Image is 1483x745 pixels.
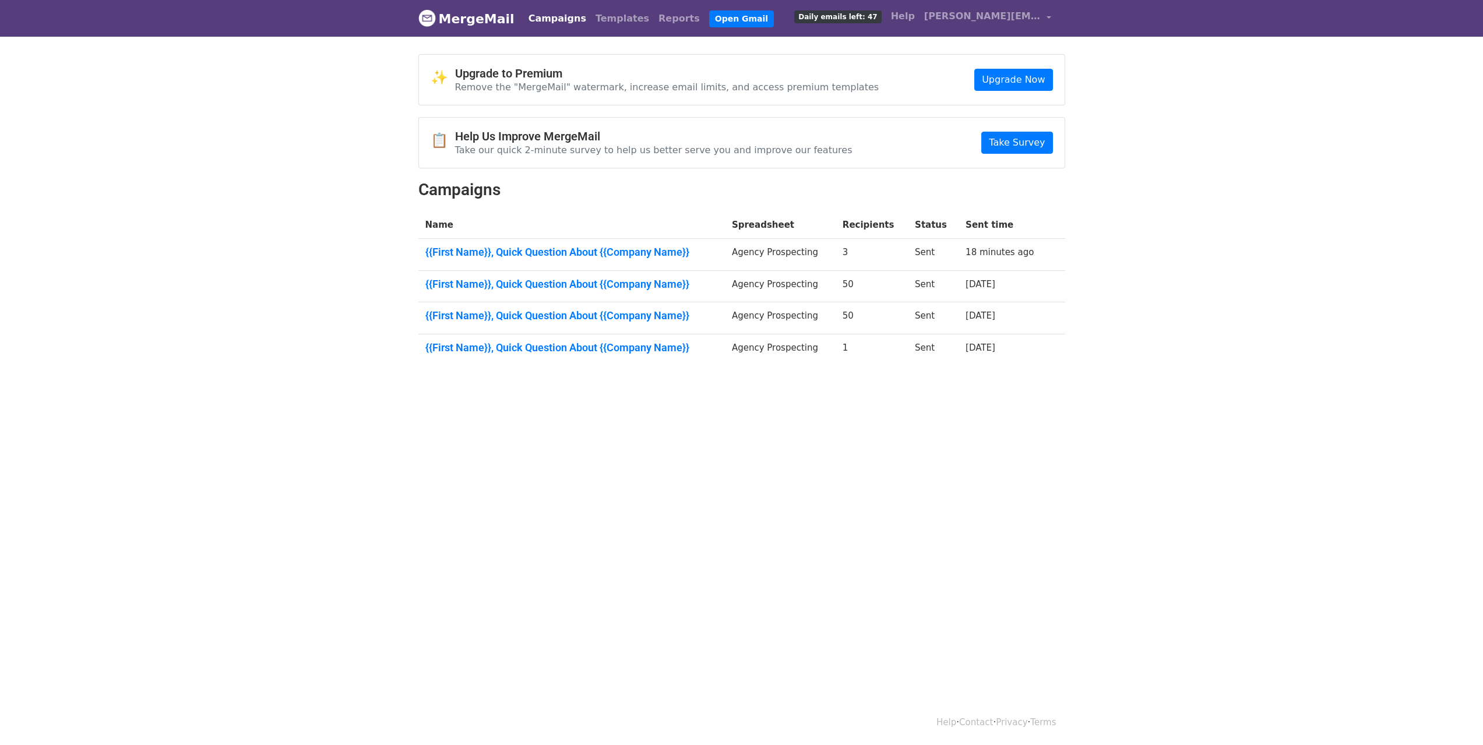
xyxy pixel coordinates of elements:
a: Help [936,717,956,728]
td: Sent [908,334,959,365]
th: Name [418,211,725,239]
p: Take our quick 2-minute survey to help us better serve you and improve our features [455,144,853,156]
span: 📋 [431,132,455,149]
th: Status [908,211,959,239]
a: Campaigns [524,7,591,30]
a: {{First Name}}, Quick Question About {{Company Name}} [425,278,718,291]
span: ✨ [431,69,455,86]
a: {{First Name}}, Quick Question About {{Company Name}} [425,309,718,322]
td: Sent [908,302,959,334]
a: Privacy [996,717,1027,728]
td: Sent [908,239,959,271]
a: Contact [959,717,993,728]
a: [DATE] [966,279,995,289]
td: 50 [836,302,908,334]
td: 3 [836,239,908,271]
a: Reports [654,7,704,30]
a: {{First Name}}, Quick Question About {{Company Name}} [425,246,718,259]
h2: Campaigns [418,180,1065,200]
a: [DATE] [966,343,995,353]
th: Spreadsheet [725,211,836,239]
p: Remove the "MergeMail" watermark, increase email limits, and access premium templates [455,81,879,93]
td: Agency Prospecting [725,270,836,302]
a: {{First Name}}, Quick Question About {{Company Name}} [425,341,718,354]
a: Help [886,5,920,28]
a: Terms [1030,717,1056,728]
th: Sent time [959,211,1049,239]
img: MergeMail logo [418,9,436,27]
th: Recipients [836,211,908,239]
td: Sent [908,270,959,302]
a: [PERSON_NAME][EMAIL_ADDRESS][DOMAIN_NAME] [920,5,1056,32]
a: Upgrade Now [974,69,1052,91]
a: Take Survey [981,132,1052,154]
td: 1 [836,334,908,365]
td: Agency Prospecting [725,334,836,365]
a: 18 minutes ago [966,247,1034,257]
a: [DATE] [966,310,995,321]
a: Daily emails left: 47 [790,5,886,28]
a: MergeMail [418,6,515,31]
h4: Help Us Improve MergeMail [455,129,853,143]
a: Open Gmail [709,10,774,27]
h4: Upgrade to Premium [455,66,879,80]
td: Agency Prospecting [725,302,836,334]
span: Daily emails left: 47 [794,10,881,23]
td: 50 [836,270,908,302]
td: Agency Prospecting [725,239,836,271]
span: [PERSON_NAME][EMAIL_ADDRESS][DOMAIN_NAME] [924,9,1041,23]
a: Templates [591,7,654,30]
